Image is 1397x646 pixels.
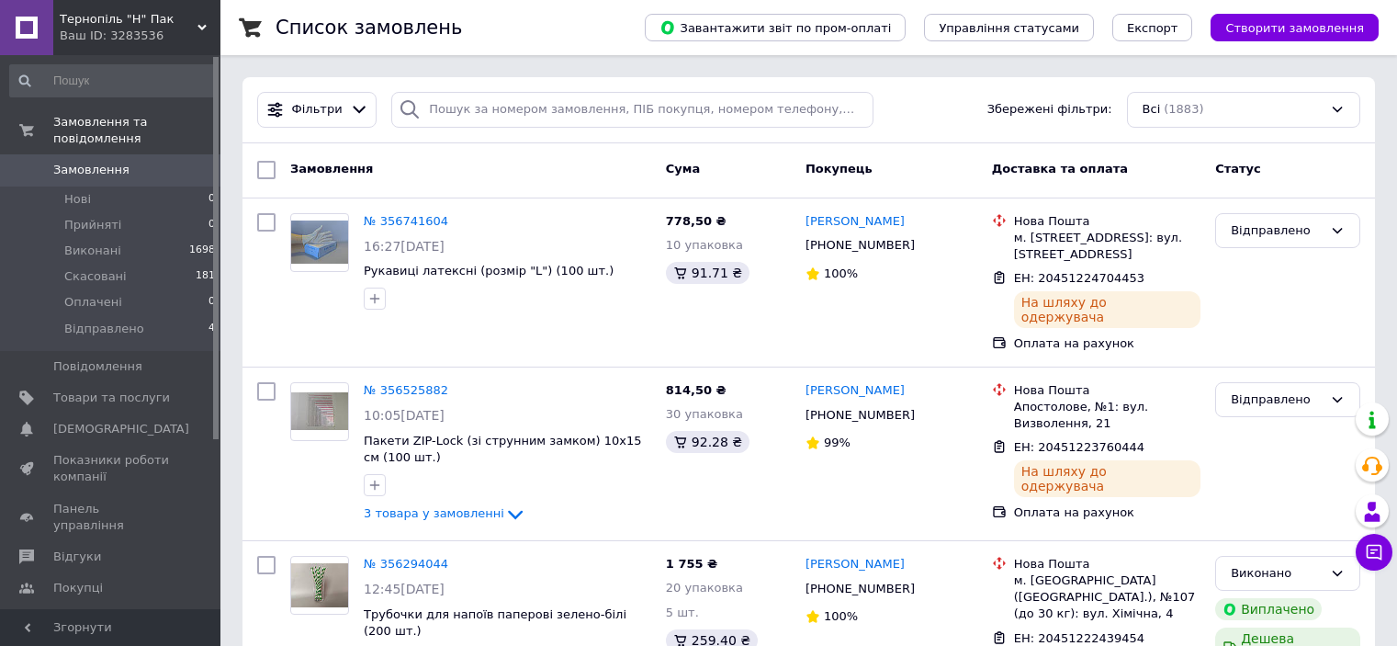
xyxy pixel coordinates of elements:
span: Виконані [64,243,121,259]
span: Тернопіль "Н" Пак [60,11,197,28]
span: Cума [666,162,700,176]
span: Замовлення [290,162,373,176]
span: 0 [208,217,215,233]
a: Фото товару [290,382,349,441]
div: Ваш ID: 3283536 [60,28,220,44]
span: 1698 [189,243,215,259]
span: Всі [1143,101,1161,119]
div: Нова Пошта [1014,213,1200,230]
span: Доставка та оплата [992,162,1128,176]
div: [PHONE_NUMBER] [802,577,918,601]
input: Пошук за номером замовлення, ПІБ покупця, номером телефону, Email, номером накладної [391,92,873,128]
span: 100% [824,609,858,623]
input: Пошук [9,64,217,97]
a: [PERSON_NAME] [806,213,905,231]
a: [PERSON_NAME] [806,382,905,400]
span: 4 [208,321,215,337]
span: Фільтри [292,101,343,119]
span: Завантажити звіт по пром-оплаті [659,19,891,36]
span: Покупець [806,162,873,176]
span: ЕН: 20451222439454 [1014,631,1144,645]
span: Панель управління [53,501,170,534]
span: 20 упаковка [666,581,743,595]
span: Показники роботи компанії [53,452,170,485]
a: Створити замовлення [1192,20,1379,34]
span: Оплачені [64,294,122,311]
span: 181 [196,268,215,285]
span: 3 товара у замовленні [364,507,504,521]
div: м. [STREET_ADDRESS]: вул. [STREET_ADDRESS] [1014,230,1200,263]
span: 10 упаковка [666,238,743,252]
a: № 356741604 [364,214,448,228]
div: 91.71 ₴ [666,262,749,284]
span: 778,50 ₴ [666,214,727,228]
a: [PERSON_NAME] [806,556,905,573]
span: Скасовані [64,268,127,285]
span: 12:45[DATE] [364,582,445,596]
span: Повідомлення [53,358,142,375]
span: 100% [824,266,858,280]
span: 814,50 ₴ [666,383,727,397]
a: Пакети ZIP-Lock (зі струнним замком) 10х15 см (100 шт.) [364,434,642,465]
span: Покупці [53,580,103,596]
div: Виконано [1231,564,1323,584]
a: Рукавиці латексні (розмір "L") (100 шт.) [364,264,614,278]
div: Нова Пошта [1014,382,1200,399]
div: Виплачено [1215,598,1322,620]
div: м. [GEOGRAPHIC_DATA] ([GEOGRAPHIC_DATA].), №107 (до 30 кг): вул. Хімічна, 4 [1014,572,1200,623]
span: Нові [64,191,91,208]
a: 3 товара у замовленні [364,506,526,520]
a: Трубочки для напоїв паперові зелено-білі (200 шт.) [364,607,626,639]
button: Створити замовлення [1211,14,1379,41]
span: 0 [208,294,215,311]
span: 99% [824,436,851,449]
h1: Список замовлень [276,17,462,39]
img: Фото товару [291,563,348,606]
button: Чат з покупцем [1356,534,1392,571]
span: Відгуки [53,549,101,565]
span: 0 [208,191,215,208]
span: Замовлення та повідомлення [53,114,220,147]
span: 1 755 ₴ [666,557,717,571]
div: На шляху до одержувача [1014,291,1200,328]
span: 16:27[DATE] [364,239,445,254]
span: Відправлено [64,321,144,337]
a: № 356525882 [364,383,448,397]
a: Фото товару [290,213,349,272]
span: ЕН: 20451224704453 [1014,271,1144,285]
img: Фото товару [291,392,348,430]
button: Управління статусами [924,14,1094,41]
div: Апостолове, №1: вул. Визволення, 21 [1014,399,1200,432]
div: [PHONE_NUMBER] [802,403,918,427]
span: Управління статусами [939,21,1079,35]
div: [PHONE_NUMBER] [802,233,918,257]
button: Завантажити звіт по пром-оплаті [645,14,906,41]
span: Статус [1215,162,1261,176]
span: 5 шт. [666,606,699,619]
span: Експорт [1127,21,1178,35]
span: Створити замовлення [1225,21,1364,35]
span: 30 упаковка [666,407,743,421]
div: 92.28 ₴ [666,431,749,453]
span: Замовлення [53,162,130,178]
span: 10:05[DATE] [364,408,445,423]
a: Фото товару [290,556,349,615]
a: № 356294044 [364,557,448,571]
div: Оплата на рахунок [1014,335,1200,352]
button: Експорт [1112,14,1193,41]
span: [DEMOGRAPHIC_DATA] [53,421,189,437]
span: Збережені фільтри: [987,101,1112,119]
span: Прийняті [64,217,121,233]
div: Оплата на рахунок [1014,504,1200,521]
div: Відправлено [1231,221,1323,241]
div: На шляху до одержувача [1014,460,1200,497]
span: (1883) [1164,102,1203,116]
img: Фото товару [291,221,348,264]
span: Товари та послуги [53,390,170,406]
span: ЕН: 20451223760444 [1014,440,1144,454]
div: Відправлено [1231,391,1323,410]
div: Нова Пошта [1014,556,1200,572]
